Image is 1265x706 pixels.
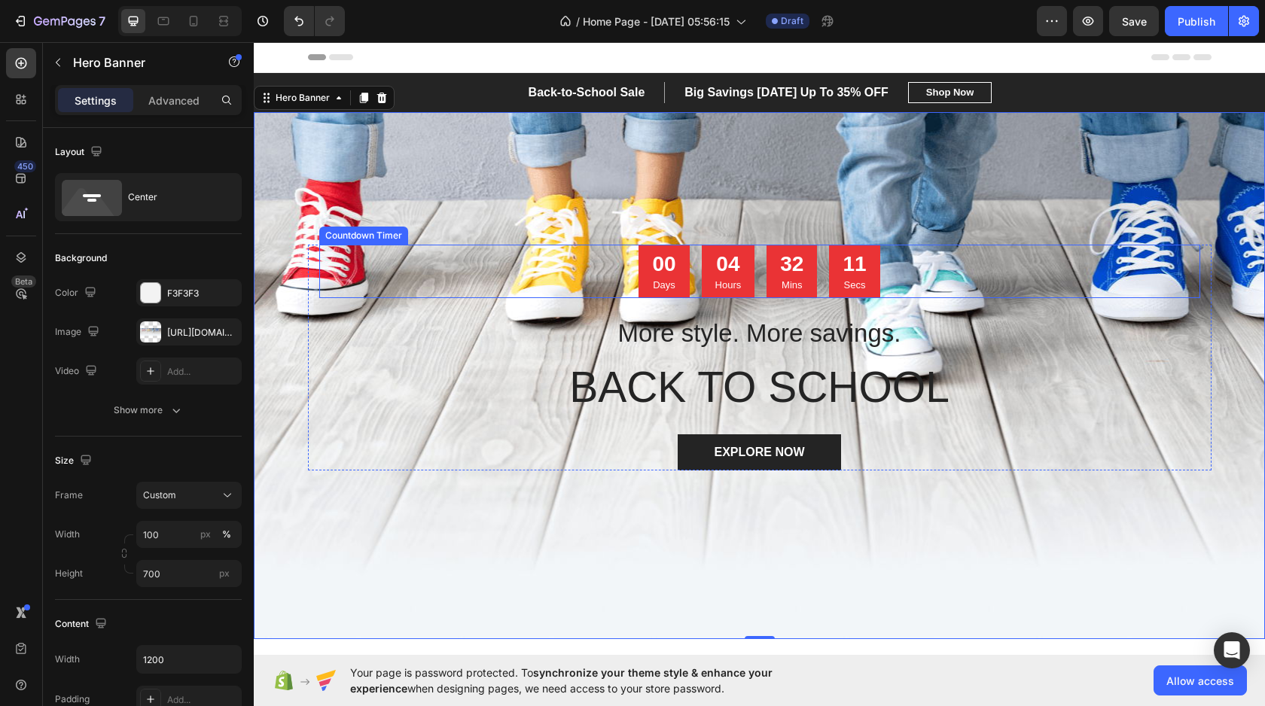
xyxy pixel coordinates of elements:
div: Size [55,451,95,471]
button: Publish [1165,6,1228,36]
span: synchronize your theme style & enhance your experience [350,666,773,695]
div: 450 [14,160,36,172]
div: Content [55,614,110,634]
span: Home Page - [DATE] 05:56:15 [583,14,730,29]
div: Layout [55,142,105,163]
div: EXPLORE NOW [460,401,550,419]
span: Draft [781,14,803,28]
div: 04 [462,208,488,236]
p: Secs [589,236,612,251]
div: F3F3F3 [167,287,238,300]
div: % [222,528,231,541]
p: Hero Banner [73,53,201,72]
div: Image [55,322,102,342]
button: Show more [55,397,242,424]
div: [URL][DOMAIN_NAME] [167,326,238,339]
button: px [218,525,236,543]
button: Custom [136,482,242,509]
div: Background [55,251,107,265]
div: Video [55,361,100,382]
p: BACK TO SCHOOL [67,317,945,373]
button: 7 [6,6,112,36]
div: Show more [114,403,184,418]
p: Settings [75,93,117,108]
span: Allow access [1166,673,1234,689]
button: Save [1109,6,1159,36]
p: Days [398,236,422,251]
div: Hero Banner [19,49,79,62]
iframe: Design area [254,42,1265,655]
div: Padding [55,692,90,706]
span: Save [1122,15,1147,28]
p: Advanced [148,93,200,108]
div: Beta [11,275,36,288]
div: 32 [526,208,550,236]
span: px [219,568,230,579]
p: Hours [462,236,488,251]
div: Add... [167,365,238,379]
p: More style. More savings. [67,275,945,308]
label: Height [55,567,83,580]
button: Allow access [1154,665,1247,695]
div: px [200,528,211,541]
div: Open Intercom Messenger [1214,632,1250,668]
div: 11 [589,208,612,236]
div: Width [55,653,80,666]
div: 00 [398,208,422,236]
div: Shop Now [672,43,721,58]
div: Undo/Redo [284,6,345,36]
button: % [197,525,215,543]
input: px% [136,521,242,548]
input: Auto [137,646,241,673]
label: Width [55,528,80,541]
label: Frame [55,488,83,502]
input: px [136,560,242,587]
div: Countdown Timer [69,187,151,200]
div: Color [55,283,99,303]
span: Your page is password protected. To when designing pages, we need access to your store password. [350,665,831,696]
a: EXPLORE NOW [424,392,587,428]
span: Custom [143,488,176,502]
div: Publish [1178,14,1215,29]
span: / [576,14,580,29]
p: Mins [526,236,550,251]
div: Center [128,180,220,215]
p: 7 [99,12,105,30]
